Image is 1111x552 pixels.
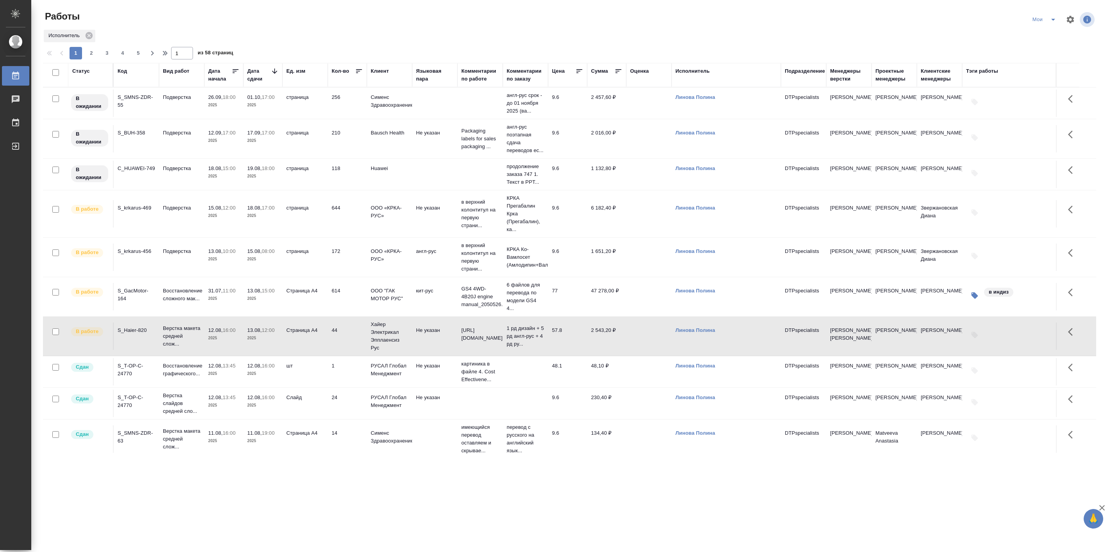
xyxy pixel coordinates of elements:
[966,204,983,221] button: Добавить тэги
[830,93,868,101] p: [PERSON_NAME]
[118,429,155,445] div: S_SMNS-ZDR-63
[328,390,367,417] td: 24
[282,200,328,228] td: страница
[247,212,279,220] p: 2025
[76,249,98,256] p: В работе
[461,127,499,151] p: Packaging labels for sales packaging ...
[116,49,129,57] span: 4
[223,94,236,100] p: 18:00
[781,244,826,271] td: DTPspecialists
[507,67,544,83] div: Комментарии по заказу
[208,94,223,100] p: 26.09,
[118,247,155,255] div: S_krkarus-456
[118,165,155,172] div: C_HUAWEI-749
[262,165,275,171] p: 18:00
[675,430,715,436] a: Линова Полина
[70,165,109,183] div: Исполнитель назначен, приступать к работе пока рано
[630,67,649,75] div: Оценка
[262,288,275,294] p: 15:00
[830,204,868,212] p: [PERSON_NAME]
[412,390,457,417] td: Не указан
[675,205,715,211] a: Линова Полина
[371,165,408,172] p: Huawei
[247,101,279,109] p: 2025
[675,288,715,294] a: Линова Полина
[70,204,109,215] div: Исполнитель выполняет работу
[328,358,367,385] td: 1
[223,248,236,254] p: 10:00
[286,67,305,75] div: Ед. изм
[70,287,109,298] div: Исполнитель выполняет работу
[163,129,200,137] p: Подверстка
[461,423,499,455] p: имеющийся перевод оставляем и скрывае...
[118,67,127,75] div: Код
[70,326,109,337] div: Исполнитель выполняет работу
[262,394,275,400] p: 16:00
[548,161,587,188] td: 9.6
[983,287,1014,298] div: в индиз
[262,327,275,333] p: 12:00
[208,255,239,263] p: 2025
[872,125,917,152] td: [PERSON_NAME]
[328,200,367,228] td: 644
[76,363,89,371] p: Сдан
[781,161,826,188] td: DTPspecialists
[675,165,715,171] a: Линова Полина
[118,129,155,137] div: S_BUH-358
[872,425,917,453] td: Matveeva Anastasia
[966,362,983,379] button: Добавить тэги
[587,161,626,188] td: 1 132,80 ₽
[412,323,457,350] td: Не указан
[282,323,328,350] td: Страница А4
[830,326,868,342] p: [PERSON_NAME], [PERSON_NAME]
[70,129,109,147] div: Исполнитель назначен, приступать к работе пока рано
[548,358,587,385] td: 48.1
[223,165,236,171] p: 15:00
[966,287,983,304] button: Изменить тэги
[163,204,200,212] p: Подверстка
[163,247,200,255] p: Подверстка
[507,324,544,348] p: 1 рд дизайн + 5 рд англ-рус + 4 рд ру...
[282,390,328,417] td: Слайд
[118,362,155,378] div: S_T-OP-C-24770
[1063,358,1082,377] button: Здесь прячутся важные кнопки
[70,93,109,112] div: Исполнитель назначен, приступать к работе пока рано
[875,67,913,83] div: Проектные менеджеры
[1063,90,1082,108] button: Здесь прячутся важные кнопки
[507,423,544,455] p: перевод с русского на английский язык...
[412,200,457,228] td: Не указан
[781,323,826,350] td: DTPspecialists
[966,93,983,111] button: Добавить тэги
[416,67,454,83] div: Языковая пара
[675,363,715,369] a: Линова Полина
[247,430,262,436] p: 11.08,
[208,137,239,145] p: 2025
[163,287,200,303] p: Восстановление сложного мак...
[966,429,983,446] button: Добавить тэги
[247,288,262,294] p: 13.08,
[371,129,408,137] p: Bausch Health
[1063,425,1082,444] button: Здесь прячутся важные кнопки
[208,101,239,109] p: 2025
[70,247,109,258] div: Исполнитель выполняет работу
[262,430,275,436] p: 19:00
[208,67,232,83] div: Дата начала
[872,200,917,228] td: [PERSON_NAME]
[830,247,868,255] p: [PERSON_NAME]
[76,430,89,438] p: Сдан
[587,425,626,453] td: 134,40 ₽
[1061,10,1080,29] span: Настроить таблицу
[44,30,95,42] div: Исполнитель
[1087,511,1100,527] span: 🙏
[328,323,367,350] td: 44
[872,390,917,417] td: [PERSON_NAME]
[461,360,499,384] p: картиника в файле 4. Cost Effectivene...
[675,327,715,333] a: Линова Полина
[247,394,262,400] p: 12.08,
[223,205,236,211] p: 12:00
[917,323,962,350] td: [PERSON_NAME]
[412,358,457,385] td: Не указан
[328,425,367,453] td: 14
[371,394,408,409] p: РУСАЛ Глобал Менеджмент
[85,47,98,59] button: 2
